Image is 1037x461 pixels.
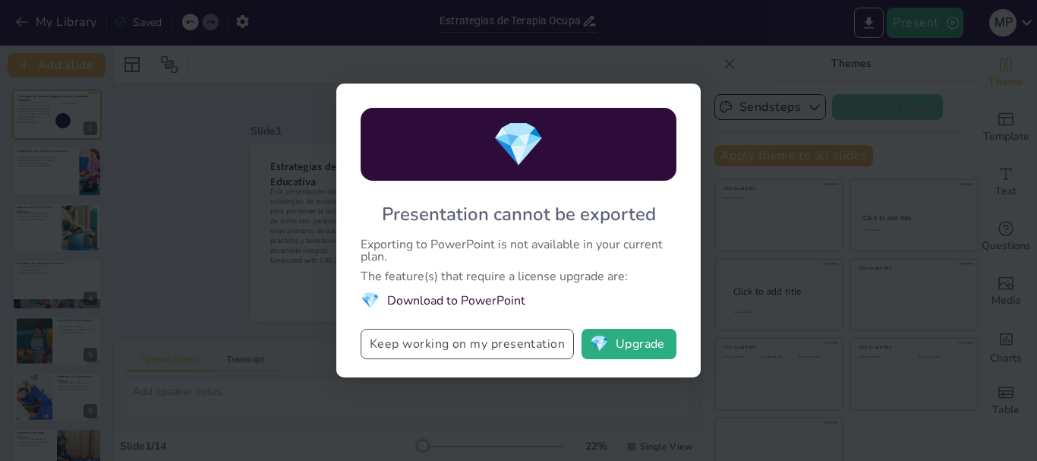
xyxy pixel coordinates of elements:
[361,238,676,263] div: Exporting to PowerPoint is not available in your current plan.
[590,336,609,352] span: diamond
[361,290,676,311] li: Download to PowerPoint
[492,115,545,174] span: diamond
[361,290,380,311] span: diamond
[382,202,656,226] div: Presentation cannot be exported
[361,270,676,283] div: The feature(s) that require a license upgrade are:
[361,329,574,359] button: Keep working on my presentation
[582,329,676,359] button: diamondUpgrade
